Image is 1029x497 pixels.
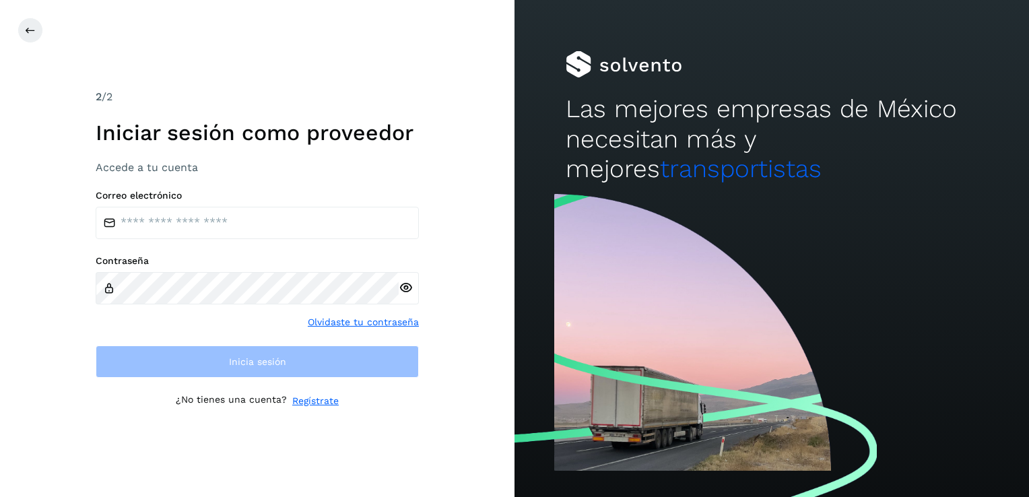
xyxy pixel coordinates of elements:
[96,255,419,267] label: Contraseña
[96,345,419,378] button: Inicia sesión
[292,394,339,408] a: Regístrate
[96,89,419,105] div: /2
[308,315,419,329] a: Olvidaste tu contraseña
[96,161,419,174] h3: Accede a tu cuenta
[96,90,102,103] span: 2
[566,94,977,184] h2: Las mejores empresas de México necesitan más y mejores
[96,120,419,145] h1: Iniciar sesión como proveedor
[660,154,822,183] span: transportistas
[229,357,286,366] span: Inicia sesión
[96,190,419,201] label: Correo electrónico
[176,394,287,408] p: ¿No tienes una cuenta?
